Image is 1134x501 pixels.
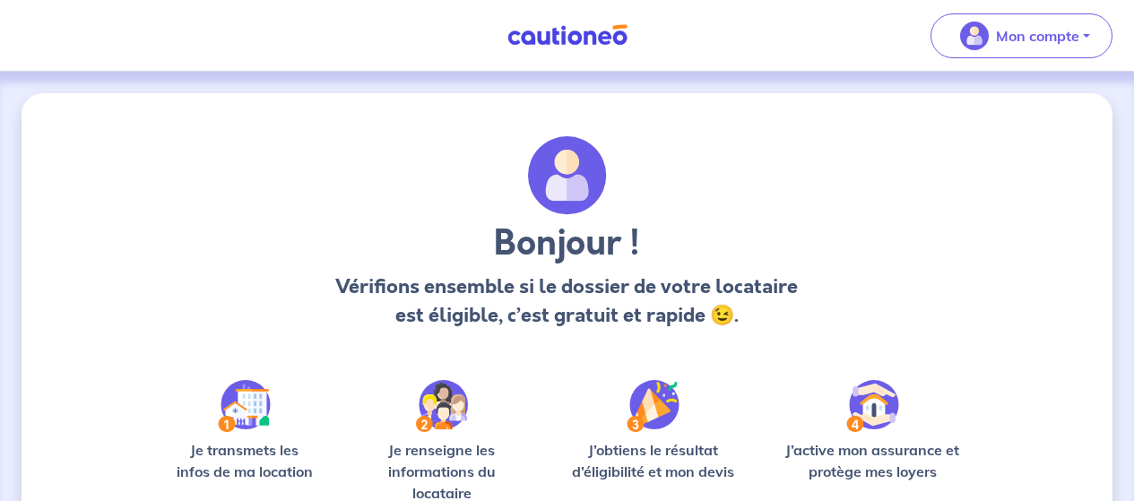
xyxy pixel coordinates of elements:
[627,380,680,432] img: /static/f3e743aab9439237c3e2196e4328bba9/Step-3.svg
[416,380,468,432] img: /static/c0a346edaed446bb123850d2d04ad552/Step-2.svg
[333,222,801,265] h3: Bonjour !
[775,439,969,482] p: J’active mon assurance et protège mes loyers
[996,25,1079,47] p: Mon compte
[931,13,1112,58] button: illu_account_valid_menu.svgMon compte
[500,24,635,47] img: Cautioneo
[960,22,989,50] img: illu_account_valid_menu.svg
[165,439,324,482] p: Je transmets les infos de ma location
[528,136,607,215] img: archivate
[846,380,899,432] img: /static/bfff1cf634d835d9112899e6a3df1a5d/Step-4.svg
[559,439,747,482] p: J’obtiens le résultat d’éligibilité et mon devis
[333,272,801,330] p: Vérifions ensemble si le dossier de votre locataire est éligible, c’est gratuit et rapide 😉.
[218,380,271,432] img: /static/90a569abe86eec82015bcaae536bd8e6/Step-1.svg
